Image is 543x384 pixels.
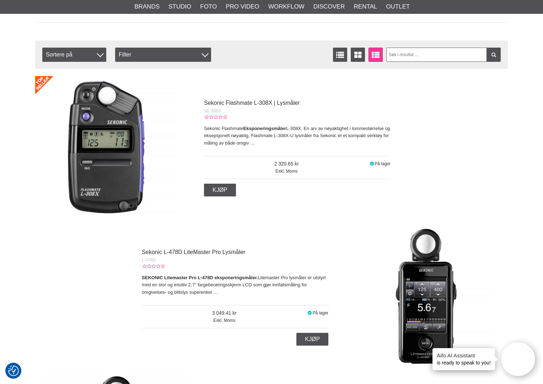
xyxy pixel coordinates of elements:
[168,2,191,11] a: Studio
[432,348,495,370] div: is ready to speak to you!
[386,48,501,62] input: Søk i resultat ...
[204,108,221,113] span: SE-308X
[142,274,328,296] p: Litemaster Pro lysmåler er utstyrt med en stor og intuitiv 2,7" fargeberøringsskjerm LCD som gjør...
[115,48,211,62] div: Filter
[142,310,307,317] span: 3 049.41
[200,2,217,11] a: Foto
[42,48,106,62] span: Sortere på
[296,333,328,346] a: Kjøp
[375,161,391,166] span: På lager
[243,126,286,131] strong: Eksponeringsmåler
[8,366,19,376] img: Revisit consent button
[142,317,307,324] span: Exkl. Moms
[313,2,345,11] a: Discover
[226,2,259,11] a: Pro Video
[8,364,19,377] button: Samtykkepreferanser
[213,290,218,295] a: …
[386,2,410,11] a: Outlet
[204,125,391,147] p: Sekonic Flashmate L-308X. En arv av nøyaktighet i lommestørrelse og eksepsjonelt nøyaktig, Flashm...
[142,263,165,270] div: Kundevurdering: 0
[204,168,369,174] span: Exkl. Moms
[312,310,328,315] span: På lager
[355,225,497,367] img: Sekonic L-478D LiteMaster Pro Lysmåler
[369,48,383,62] a: Utvidet liste
[142,275,258,280] strong: SEKONIC Litemaster Pro L-478D eksponeringsmåler.
[354,2,377,11] a: Rental
[333,48,347,62] a: Vis liste
[134,2,160,11] a: Brands
[369,161,375,166] i: På lager
[35,76,177,218] img: Sekonic Flashmate L-308X | Lysmåler
[204,100,300,106] a: Sekonic Flashmate L-308X | Lysmåler
[437,352,491,359] h4: Aifo AI Assistant
[268,2,305,11] a: Workflow
[142,258,156,263] span: L-478D
[142,249,245,255] a: Sekonic L-478D LiteMaster Pro Lysmåler
[250,140,255,146] a: …
[486,48,501,62] a: Filter
[204,161,369,168] span: 2 320.65
[204,114,227,120] div: Kundevurdering: 0
[204,184,236,196] a: Kjøp
[351,48,365,62] a: Vindusvisning
[307,310,313,315] i: På lager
